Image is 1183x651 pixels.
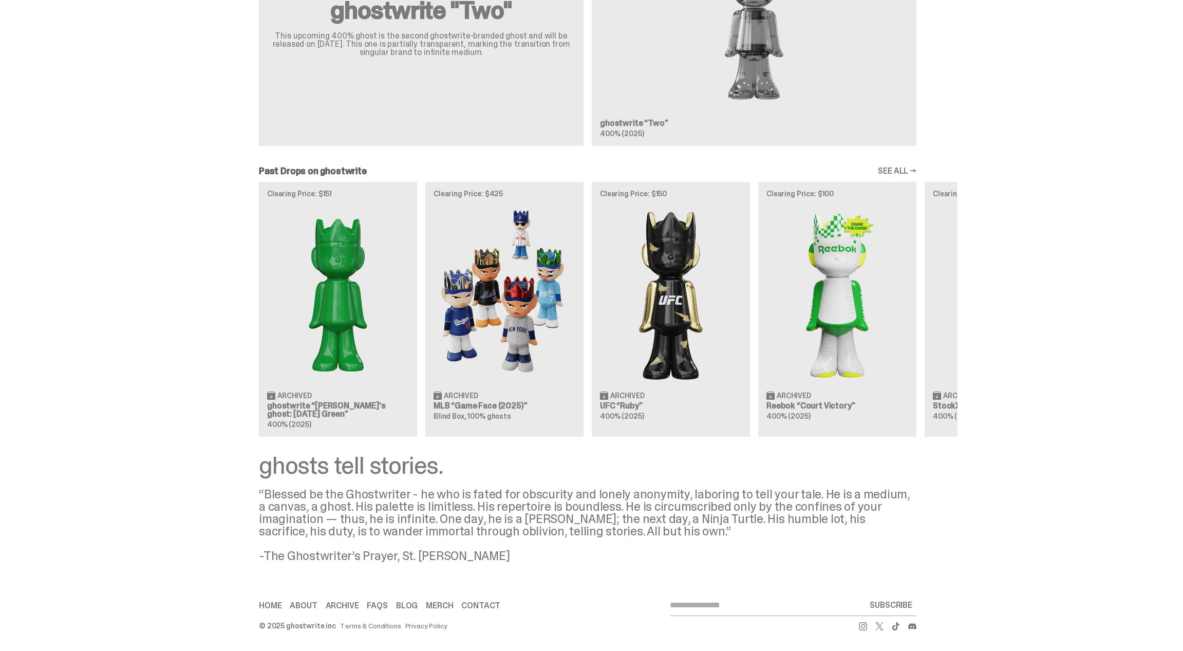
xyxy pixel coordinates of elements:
[290,602,317,610] a: About
[267,420,311,429] span: 400% (2025)
[434,412,466,421] span: Blind Box,
[326,602,359,610] a: Archive
[766,190,908,197] p: Clearing Price: $100
[396,602,418,610] a: Blog
[405,622,447,629] a: Privacy Policy
[444,392,478,399] span: Archived
[259,453,916,478] div: ghosts tell stories.
[271,32,571,57] p: This upcoming 400% ghost is the second ghostwrite-branded ghost and will be released on [DATE]. T...
[425,182,584,437] a: Clearing Price: $425 Game Face (2025) Archived
[766,412,810,421] span: 400% (2025)
[434,402,575,410] h3: MLB “Game Face (2025)”
[766,402,908,410] h3: Reebok “Court Victory”
[340,622,401,629] a: Terms & Conditions
[600,119,908,127] h3: ghostwrite “Two”
[461,602,500,610] a: Contact
[277,392,312,399] span: Archived
[600,129,644,138] span: 400% (2025)
[367,602,387,610] a: FAQs
[592,182,750,437] a: Clearing Price: $150 Ruby Archived
[600,190,742,197] p: Clearing Price: $150
[610,392,645,399] span: Archived
[933,402,1075,410] h3: StockX “Campless”
[758,182,916,437] a: Clearing Price: $100 Court Victory Archived
[878,167,916,175] a: SEE ALL →
[943,392,978,399] span: Archived
[600,412,644,421] span: 400% (2025)
[866,595,916,616] button: SUBSCRIBE
[766,206,908,383] img: Court Victory
[600,206,742,383] img: Ruby
[259,622,336,629] div: © 2025 ghostwrite inc
[259,488,916,562] div: “Blessed be the Ghostwriter - he who is fated for obscurity and lonely anonymity, laboring to tel...
[434,206,575,383] img: Game Face (2025)
[267,190,409,197] p: Clearing Price: $151
[777,392,811,399] span: Archived
[259,182,417,437] a: Clearing Price: $151 Schrödinger's ghost: Sunday Green Archived
[933,206,1075,383] img: Campless
[467,412,511,421] span: 100% ghosts
[267,402,409,418] h3: ghostwrite “[PERSON_NAME]'s ghost: [DATE] Green”
[267,206,409,383] img: Schrödinger's ghost: Sunday Green
[933,412,977,421] span: 400% (2025)
[426,602,453,610] a: Merch
[434,190,575,197] p: Clearing Price: $425
[933,190,1075,197] p: Clearing Price: $250
[925,182,1083,437] a: Clearing Price: $250 Campless Archived
[600,402,742,410] h3: UFC “Ruby”
[259,602,281,610] a: Home
[259,166,367,176] h2: Past Drops on ghostwrite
